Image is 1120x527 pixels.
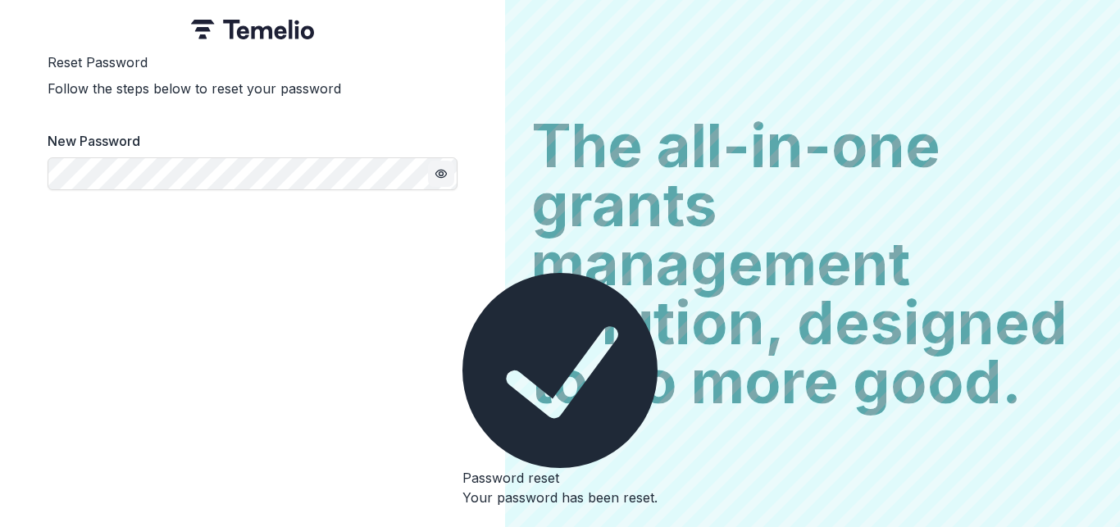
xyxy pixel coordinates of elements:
h1: Reset Password [48,52,458,72]
img: Temelio [191,20,314,39]
label: New Password [48,131,448,151]
h2: Follow the steps below to reset your password [48,79,458,98]
button: Toggle password visibility [428,161,454,187]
